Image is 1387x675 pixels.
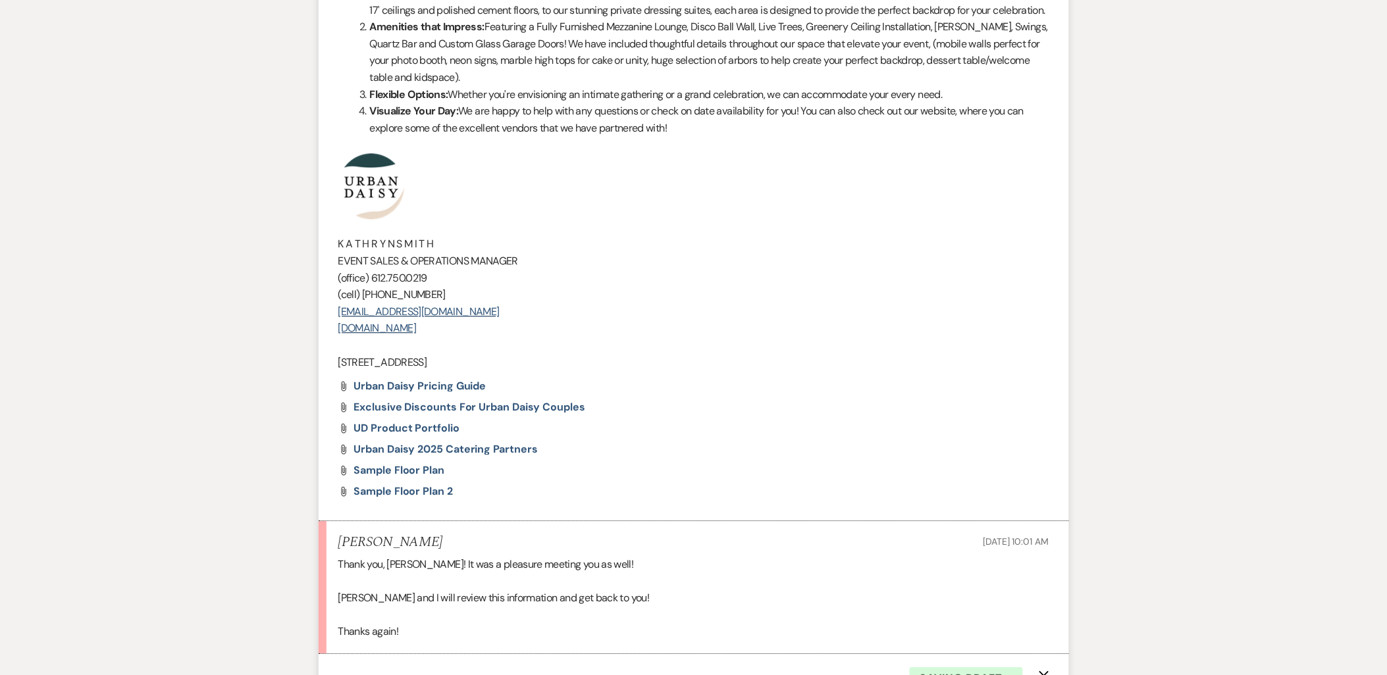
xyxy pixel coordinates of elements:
h5: [PERSON_NAME] [338,534,443,551]
span: (cell) [PHONE_NUMBER] [338,287,446,301]
span: K A T H R Y N S M I T H [338,237,434,251]
a: [DOMAIN_NAME] [338,321,417,335]
span: EVENT SALES & OPERATIONS MANAGER [338,254,519,268]
strong: Amenities that Impress: [370,20,484,34]
span: Urban Daisy Pricing Guide [354,379,486,393]
div: Thank you, [PERSON_NAME]! It was a pleasure meeting you as well! [PERSON_NAME] and I will review ... [338,556,1049,640]
span: UD Product Portfolio [354,421,459,435]
span: Urban Daisy 2025 Catering Partners [354,442,538,456]
a: Exclusive Discounts for Urban Daisy Couples [354,402,586,413]
a: [EMAIL_ADDRESS][DOMAIN_NAME] [338,305,500,318]
a: UD Product Portfolio [354,423,459,434]
span: Exclusive Discounts for Urban Daisy Couples [354,400,586,414]
span: sample floor plan 2 [354,484,453,498]
a: sample floor plan [354,465,445,476]
a: Urban Daisy Pricing Guide [354,381,486,391]
strong: Flexible Options: [370,87,448,101]
span: Whether you're envisioning an intimate gathering or a grand celebration, we can accommodate your ... [448,87,943,101]
span: (office) 612.750.0219 [338,271,428,285]
span: [STREET_ADDRESS] [338,355,427,369]
span: [DATE] 10:01 AM [983,536,1049,547]
a: Urban Daisy 2025 Catering Partners [354,444,538,455]
span: Featuring a Fully Furnished Mezzanine Lounge, Disco Ball Wall, Live Trees, Greenery Ceiling Insta... [370,20,1048,84]
span: sample floor plan [354,463,445,477]
a: sample floor plan 2 [354,486,453,497]
strong: Visualize Your Day: [370,104,459,118]
span: We are happy to help with any questions or check on date availability for you! You can also check... [370,104,1024,135]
